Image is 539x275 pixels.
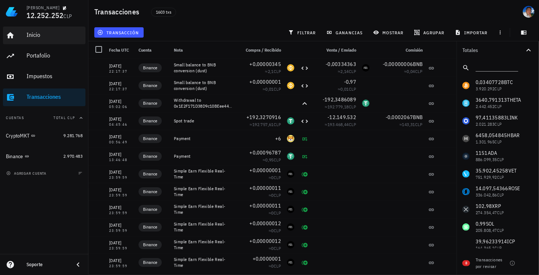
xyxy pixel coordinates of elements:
[268,69,274,74] span: 2,1
[3,88,85,106] a: Transacciones
[174,62,234,74] div: Small balance to BNB conversion (dust)
[143,64,157,72] span: Binance
[174,47,183,53] span: Nota
[323,96,356,103] span: -192,3486089
[274,228,281,233] span: CLP
[323,27,367,38] button: ganancias
[456,29,488,35] span: importar
[462,48,524,53] div: Totales
[269,263,281,269] span: ≈
[143,135,157,142] span: Binance
[416,29,444,35] span: agrupar
[249,238,281,244] span: +0,00000012
[109,211,133,215] div: 23:59:59
[274,210,281,216] span: CLP
[271,210,273,216] span: 0
[263,86,281,92] span: ≈
[109,62,133,70] div: [DATE]
[6,153,23,160] div: Binance
[143,153,157,160] span: Binance
[94,27,144,38] button: transacción
[287,64,294,72] div: BNB-icon
[143,170,157,178] span: Binance
[452,27,492,38] button: importar
[325,104,356,109] span: ≈
[109,186,133,194] div: [DATE]
[326,47,356,53] span: Venta / Enviado
[109,151,133,158] div: [DATE]
[271,246,273,251] span: 0
[143,206,157,213] span: Binance
[109,194,133,197] div: 23:59:59
[109,222,133,229] div: [DATE]
[109,70,133,73] div: 22:17:37
[53,115,75,120] span: Total CLP
[285,27,321,38] button: filtrar
[174,221,234,233] div: Simple Earn Flexible Real-Time
[109,47,129,53] span: Fecha UTC
[249,202,281,209] span: +0,00000011
[411,27,449,38] button: agrupar
[174,80,234,91] div: Small balance to BNB conversion (dust)
[249,61,281,67] span: +0,00000345
[386,114,413,121] span: -0,0002067
[287,82,294,89] div: BNB-icon
[271,175,273,180] span: 0
[413,61,423,67] span: BNB
[344,79,356,85] span: -0,97
[271,263,273,269] span: 0
[4,170,50,177] button: agregar cuenta
[274,263,281,269] span: CLP
[246,47,281,53] span: Compra / Recibido
[156,8,171,16] span: 1603 txs
[237,41,284,59] div: Compra / Recibido
[63,153,83,159] span: 2.970.483
[27,31,83,38] div: Inicio
[143,259,157,266] span: Binance
[174,118,234,124] div: Spot trade
[27,52,83,59] div: Portafolio
[274,69,281,74] span: CLP
[263,157,281,163] span: ≈
[109,133,133,140] div: [DATE]
[174,257,234,268] div: Simple Earn Flexible Real-Time
[109,168,133,176] div: [DATE]
[274,122,281,127] span: CLP
[287,206,294,213] div: IO-icon
[139,47,151,53] span: Cuenta
[287,188,294,195] div: IO-icon
[249,149,281,156] span: +0,00096787
[109,115,133,123] div: [DATE]
[3,147,85,165] a: Binance 2.970.483
[63,133,83,138] span: 9.281.768
[287,241,294,248] div: IO-icon
[290,29,316,35] span: filtrar
[106,41,136,59] div: Fecha UTC
[287,135,294,142] div: 1MBABYDOGE-icon
[249,167,281,174] span: +0,00000001
[404,69,423,74] span: ≈
[109,80,133,87] div: [DATE]
[349,69,356,74] span: CLP
[269,228,281,233] span: ≈
[27,10,64,20] span: 12.252.252
[249,220,281,227] span: +0,00000012
[274,157,281,163] span: CLP
[174,153,234,159] div: Payment
[143,223,157,231] span: Binance
[174,168,234,180] div: Simple Earn Flexible Real-Time
[287,117,294,125] div: USDT-icon
[109,158,133,162] div: 13:46:48
[328,104,349,109] span: 192.779,18
[265,69,281,74] span: ≈
[8,171,46,176] span: agregar cuenta
[27,73,83,80] div: Impuestos
[523,6,535,18] div: avatar
[174,136,234,142] div: Payment
[349,104,356,109] span: CLP
[287,153,294,160] div: USDT-icon
[402,122,415,127] span: 143,31
[372,41,426,59] div: Comisión
[338,69,356,74] span: ≈
[274,175,281,180] span: CLP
